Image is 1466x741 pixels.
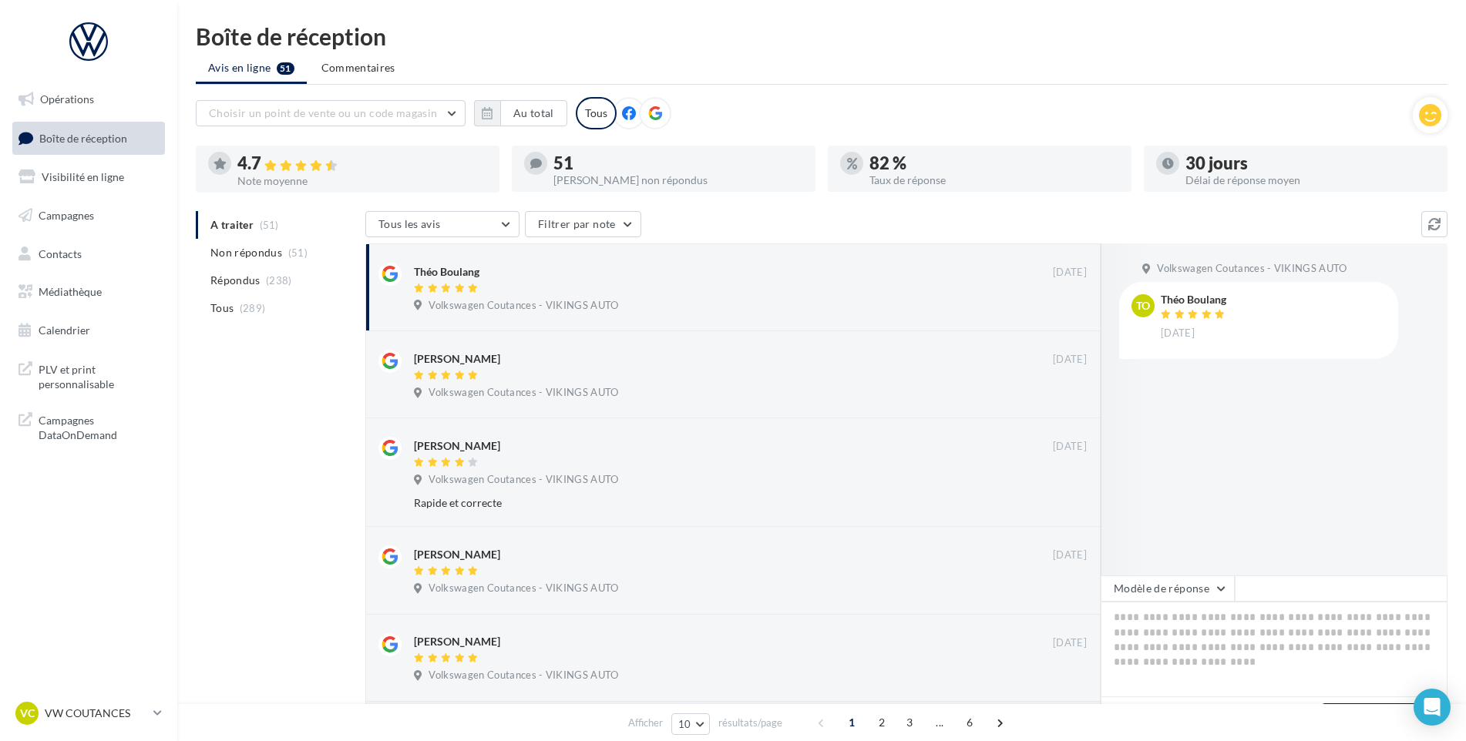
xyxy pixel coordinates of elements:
button: 10 [671,713,711,735]
span: [DATE] [1053,548,1087,562]
a: Campagnes DataOnDemand [9,404,168,449]
div: Théo Boulang [1161,294,1229,305]
span: Contacts [39,246,82,260]
p: VW COUTANCES [45,706,147,721]
a: Opérations [9,83,168,116]
span: Campagnes [39,209,94,222]
span: 6 [957,710,982,735]
div: Théo Boulang [414,264,479,280]
button: Filtrer par note [525,211,641,237]
div: [PERSON_NAME] [414,351,500,367]
div: 4.7 [237,155,487,173]
div: Open Intercom Messenger [1414,689,1451,726]
div: 82 % [869,155,1119,172]
button: Au total [500,100,567,126]
span: 3 [897,710,922,735]
span: [DATE] [1053,440,1087,454]
a: Boîte de réception [9,122,168,155]
div: [PERSON_NAME] [414,438,500,454]
span: [DATE] [1161,327,1195,340]
div: 51 [553,155,803,172]
span: Opérations [40,92,94,106]
div: 30 jours [1185,155,1435,172]
a: Médiathèque [9,276,168,308]
a: VC VW COUTANCES [12,699,165,728]
span: (51) [288,246,308,259]
button: Tous les avis [365,211,519,237]
span: Répondus [210,273,261,288]
a: Contacts [9,238,168,270]
span: Calendrier [39,324,90,337]
span: Tous [210,300,234,316]
span: Choisir un point de vente ou un code magasin [209,106,437,119]
span: [DATE] [1053,266,1087,280]
a: Calendrier [9,314,168,347]
a: Visibilité en ligne [9,161,168,193]
span: Volkswagen Coutances - VIKINGS AUTO [429,473,618,487]
span: [DATE] [1053,636,1087,650]
div: [PERSON_NAME] non répondus [553,175,803,186]
a: PLV et print personnalisable [9,353,168,398]
div: Note moyenne [237,176,487,186]
span: Commentaires [321,61,395,74]
button: Choisir un point de vente ou un code magasin [196,100,466,126]
span: Boîte de réception [39,131,127,144]
span: Volkswagen Coutances - VIKINGS AUTO [429,386,618,400]
span: Volkswagen Coutances - VIKINGS AUTO [429,299,618,313]
span: 1 [839,710,864,735]
span: Médiathèque [39,285,102,298]
span: (238) [266,274,292,287]
span: ... [927,710,952,735]
div: Tous [576,97,617,129]
div: [PERSON_NAME] [414,634,500,649]
div: Délai de réponse moyen [1185,175,1435,186]
span: Tous les avis [378,217,441,230]
span: Visibilité en ligne [42,170,124,183]
button: Modèle de réponse [1101,575,1235,602]
span: Campagnes DataOnDemand [39,410,159,443]
span: Volkswagen Coutances - VIKINGS AUTO [429,582,618,595]
a: Campagnes [9,199,168,232]
span: Volkswagen Coutances - VIKINGS AUTO [429,669,618,682]
div: Boîte de réception [196,25,1448,48]
span: 2 [869,710,894,735]
span: Non répondus [210,245,282,260]
span: résultats/page [718,716,782,730]
div: Taux de réponse [869,175,1119,186]
span: Afficher [628,716,663,730]
span: (289) [240,302,266,314]
span: Volkswagen Coutances - VIKINGS AUTO [1157,262,1347,276]
span: PLV et print personnalisable [39,359,159,392]
div: [PERSON_NAME] [414,547,500,562]
button: Au total [474,100,567,126]
span: To [1136,298,1150,313]
span: [DATE] [1053,353,1087,367]
span: VC [20,706,35,721]
div: Rapide et correcte [414,495,987,511]
span: 10 [678,718,691,730]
